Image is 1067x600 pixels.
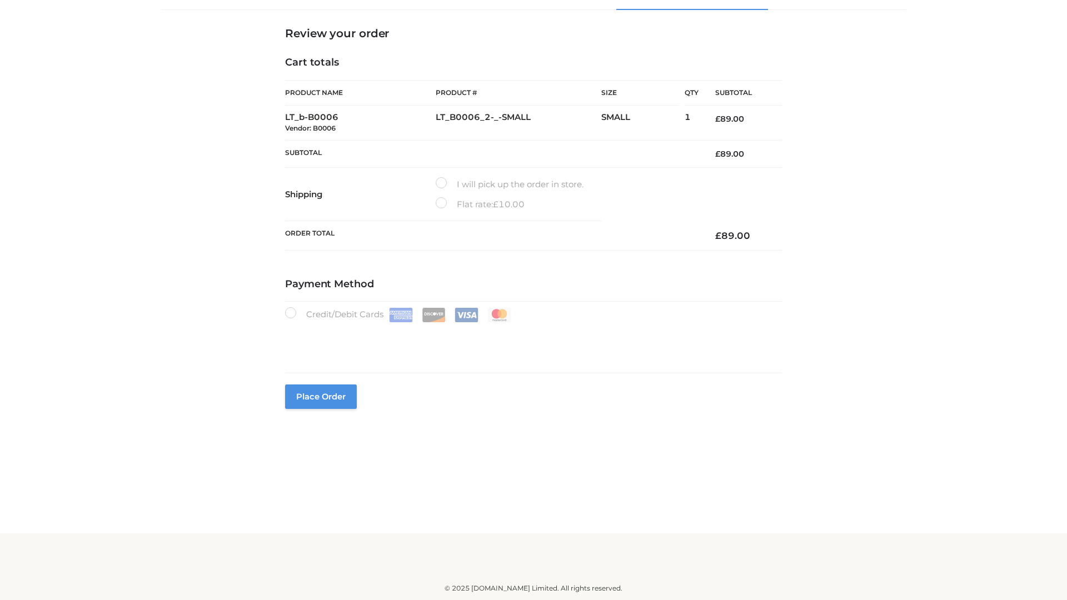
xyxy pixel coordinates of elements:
h3: Review your order [285,27,782,40]
label: I will pick up the order in store. [436,177,584,192]
bdi: 10.00 [493,199,525,209]
img: Amex [389,308,413,322]
div: © 2025 [DOMAIN_NAME] Limited. All rights reserved. [165,583,902,594]
td: 1 [685,106,699,141]
th: Size [601,81,679,106]
bdi: 89.00 [715,230,750,241]
img: Visa [455,308,478,322]
th: Product # [436,80,601,106]
span: £ [715,149,720,159]
th: Qty [685,80,699,106]
th: Product Name [285,80,436,106]
th: Order Total [285,221,699,251]
label: Flat rate: [436,197,525,212]
th: Shipping [285,168,436,221]
img: Mastercard [487,308,511,322]
th: Subtotal [285,140,699,167]
small: Vendor: B0006 [285,124,336,132]
td: LT_B0006_2-_-SMALL [436,106,601,141]
h4: Payment Method [285,278,782,291]
span: £ [715,114,720,124]
label: Credit/Debit Cards [285,307,512,322]
span: £ [715,230,721,241]
iframe: Secure payment input frame [283,320,780,361]
td: SMALL [601,106,685,141]
button: Place order [285,384,357,409]
img: Discover [422,308,446,322]
th: Subtotal [699,81,782,106]
td: LT_b-B0006 [285,106,436,141]
span: £ [493,199,498,209]
h4: Cart totals [285,57,782,69]
bdi: 89.00 [715,114,744,124]
bdi: 89.00 [715,149,744,159]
